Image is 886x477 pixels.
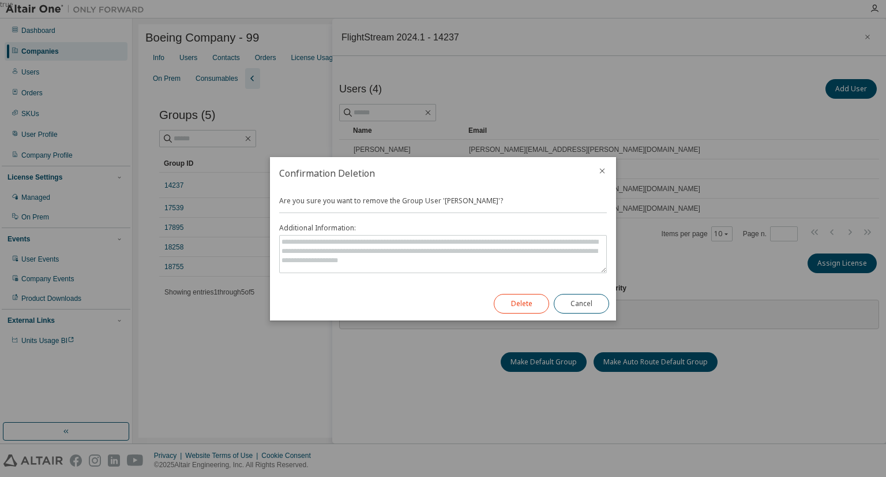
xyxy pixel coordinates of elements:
[279,223,607,233] label: Additional Information:
[598,166,607,176] button: close
[554,294,609,314] button: Cancel
[494,294,549,314] button: Delete
[279,196,607,273] div: Are you sure you want to remove the Group User '[PERSON_NAME]'?
[270,157,588,189] h2: Confirmation Deletion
